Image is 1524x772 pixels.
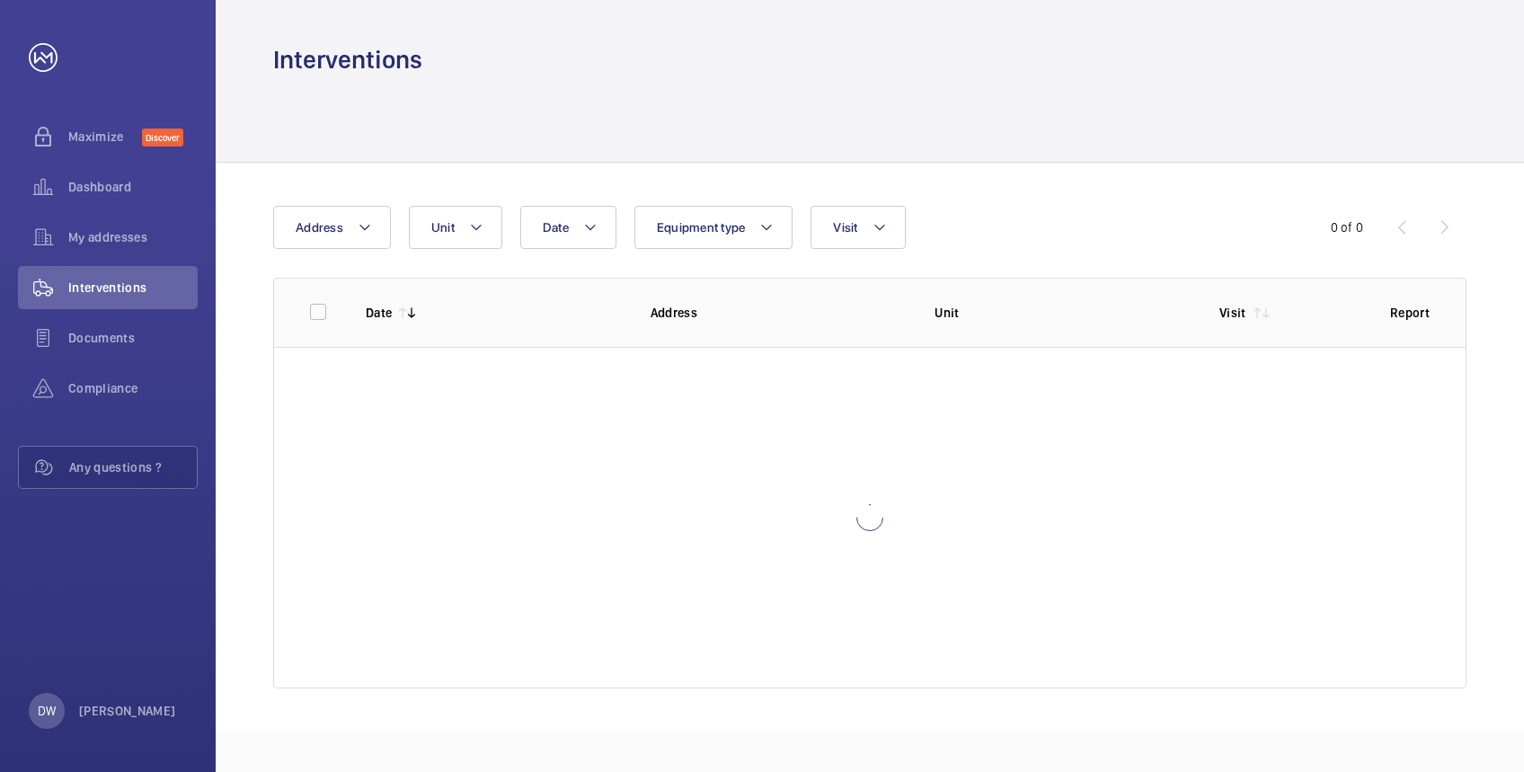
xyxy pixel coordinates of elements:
span: Address [296,220,343,235]
button: Address [273,206,391,249]
span: Date [543,220,569,235]
span: Maximize [68,128,142,146]
p: Visit [1219,304,1246,322]
div: 0 of 0 [1331,218,1363,236]
span: Equipment type [657,220,746,235]
span: Unit [431,220,455,235]
button: Unit [409,206,502,249]
span: Compliance [68,379,198,397]
span: Any questions ? [69,458,197,476]
p: Date [366,304,392,322]
span: Discover [142,129,183,146]
h1: Interventions [273,43,422,76]
span: Documents [68,329,198,347]
button: Equipment type [634,206,793,249]
p: Unit [935,304,1191,322]
button: Date [520,206,616,249]
p: DW [38,702,56,720]
p: Address [651,304,907,322]
p: Report [1390,304,1430,322]
span: Visit [833,220,857,235]
span: My addresses [68,228,198,246]
span: Interventions [68,279,198,297]
p: [PERSON_NAME] [79,702,176,720]
span: Dashboard [68,178,198,196]
button: Visit [811,206,905,249]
